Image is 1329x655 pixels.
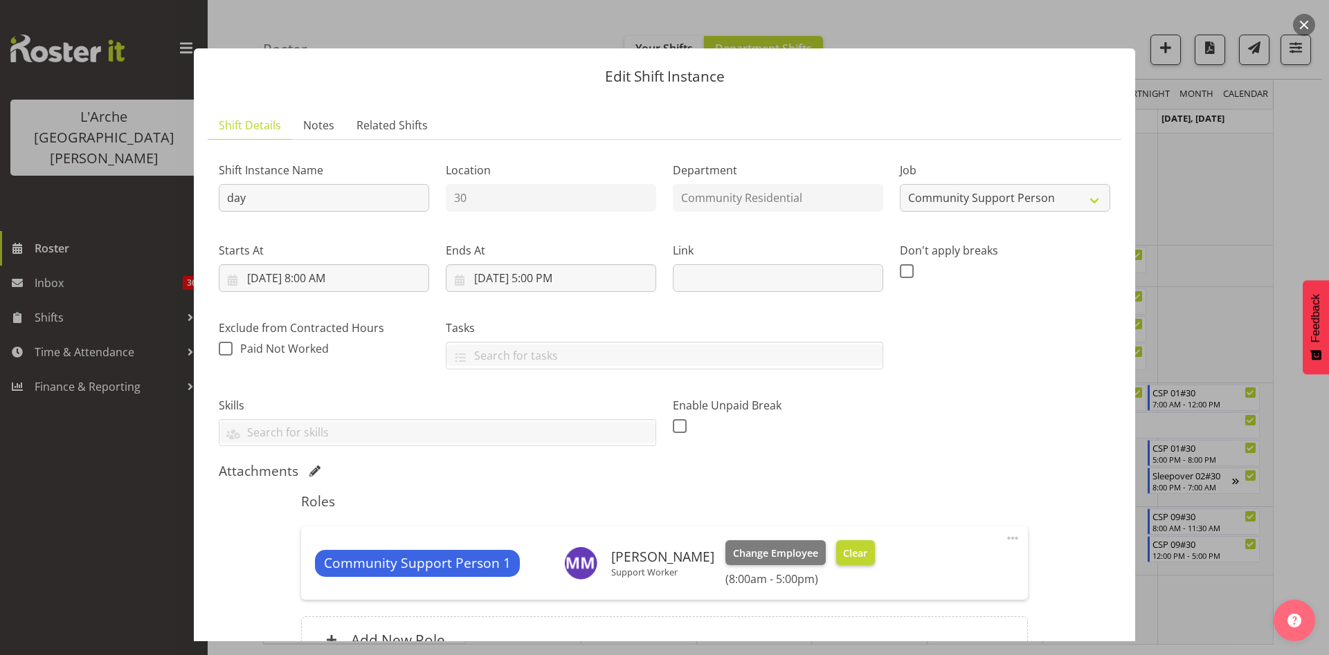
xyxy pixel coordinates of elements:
h6: (8:00am - 5:00pm) [725,572,875,586]
label: Enable Unpaid Break [673,397,883,414]
button: Clear [836,540,876,565]
span: Clear [843,546,867,561]
span: Change Employee [733,546,818,561]
label: Location [446,162,656,178]
button: Feedback - Show survey [1303,280,1329,374]
input: Click to select... [446,264,656,292]
img: help-xxl-2.png [1287,614,1301,627]
input: Search for tasks [446,344,883,366]
span: Shift Details [219,117,281,133]
label: Ends At [446,242,656,259]
p: Edit Shift Instance [208,69,1121,84]
img: michelle-muir11086.jpg [564,546,597,580]
label: Job [900,162,1110,178]
label: Don't apply breaks [900,242,1110,259]
span: Community Support Person 1 [324,553,511,573]
label: Exclude from Contracted Hours [219,320,429,336]
span: Paid Not Worked [240,341,329,356]
input: Shift Instance Name [219,184,429,212]
span: Notes [303,117,334,133]
p: Support Worker [611,566,714,578]
label: Starts At [219,242,429,259]
h6: Add New Role [351,631,445,649]
span: Related Shifts [356,117,428,133]
label: Shift Instance Name [219,162,429,178]
input: Click to select... [219,264,429,292]
label: Link [673,242,883,259]
label: Skills [219,397,656,414]
input: Search for skills [219,422,656,443]
h5: Attachments [219,463,298,479]
h5: Roles [301,493,1027,510]
span: Feedback [1310,294,1322,342]
button: Change Employee [725,540,826,565]
label: Department [673,162,883,178]
h6: [PERSON_NAME] [611,549,714,564]
label: Tasks [446,320,883,336]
